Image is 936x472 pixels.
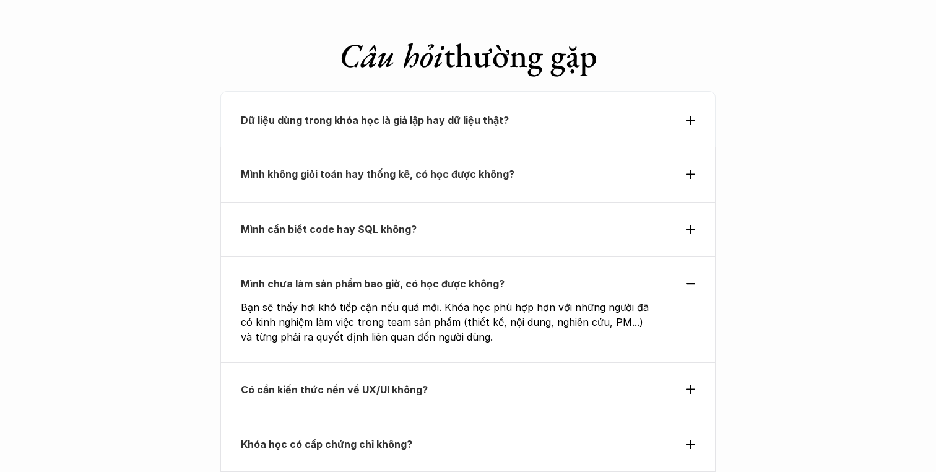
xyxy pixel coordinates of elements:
[241,278,505,290] strong: Mình chưa làm sản phẩm bao giờ, có học được không?
[241,168,514,180] strong: Mình không giỏi toán hay thống kê, có học được không?
[241,383,428,396] strong: Có cần kiến thức nền về UX/UI không?
[339,33,444,77] em: Câu hỏi
[220,35,716,76] h1: thường gặp
[241,114,509,126] strong: Dữ liệu dùng trong khóa học là giả lập hay dữ liệu thật?
[241,223,417,235] strong: Mình cần biết code hay SQL không?
[241,438,412,450] strong: Khóa học có cấp chứng chỉ không?
[241,300,654,344] p: Bạn sẽ thấy hơi khó tiếp cận nếu quá mới. Khóa học phù hợp hơn với những người đã có kinh nghiệm ...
